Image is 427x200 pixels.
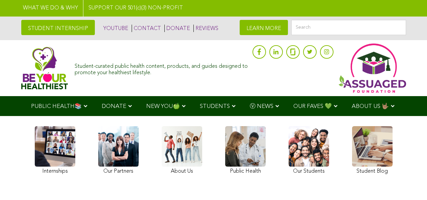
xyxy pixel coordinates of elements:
a: REVIEWS [193,25,218,32]
a: STUDENT INTERNSHIP [21,20,95,35]
a: LEARN MORE [240,20,288,35]
div: Student-curated public health content, products, and guides designed to promote your healthiest l... [75,60,249,76]
a: DONATE [164,25,190,32]
span: PUBLIC HEALTH📚 [31,104,82,109]
img: Assuaged App [339,44,406,93]
span: DONATE [102,104,126,109]
a: CONTACT [132,25,161,32]
img: Assuaged [21,47,68,89]
div: Navigation Menu [21,96,406,116]
input: Search [291,20,406,35]
span: OUR FAVES 💚 [293,104,332,109]
span: NEW YOU🍏 [146,104,180,109]
a: YOUTUBE [102,25,128,32]
span: ABOUT US 🤟🏽 [352,104,389,109]
iframe: Chat Widget [393,168,427,200]
span: STUDENTS [200,104,230,109]
span: Ⓥ NEWS [250,104,273,109]
img: glassdoor [290,49,295,55]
